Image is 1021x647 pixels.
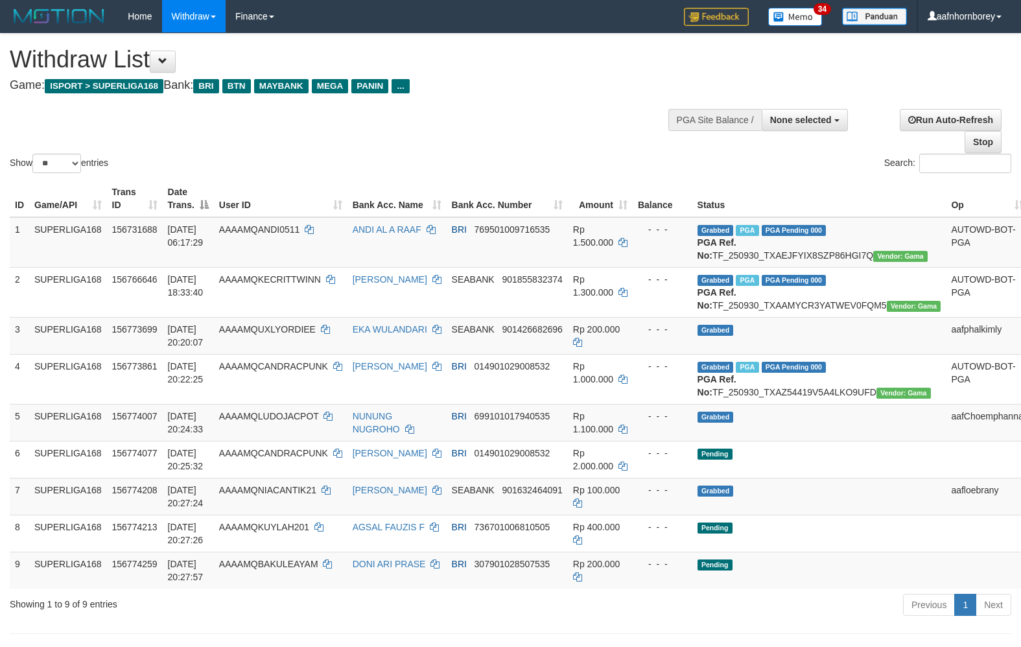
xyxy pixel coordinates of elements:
[168,224,204,248] span: [DATE] 06:17:29
[10,47,668,73] h1: Withdraw List
[392,79,409,93] span: ...
[692,180,946,217] th: Status
[736,275,758,286] span: Marked by aafheankoy
[573,559,620,569] span: Rp 200.000
[573,411,613,434] span: Rp 1.100.000
[842,8,907,25] img: panduan.png
[29,217,107,268] td: SUPERLIGA168
[762,225,827,236] span: PGA Pending
[452,411,467,421] span: BRI
[876,388,931,399] span: Vendor URL: https://trx31.1velocity.biz
[168,485,204,508] span: [DATE] 20:27:24
[219,274,321,285] span: AAAAMQKECRITTWINN
[168,361,204,384] span: [DATE] 20:22:25
[219,485,316,495] span: AAAAMQNIACANTIK21
[112,411,158,421] span: 156774007
[107,180,163,217] th: Trans ID: activate to sort column ascending
[698,237,736,261] b: PGA Ref. No:
[475,224,550,235] span: Copy 769501009716535 to clipboard
[502,324,562,335] span: Copy 901426682696 to clipboard
[698,225,734,236] span: Grabbed
[452,559,467,569] span: BRI
[312,79,349,93] span: MEGA
[638,273,687,286] div: - - -
[762,362,827,373] span: PGA Pending
[168,411,204,434] span: [DATE] 20:24:33
[29,354,107,404] td: SUPERLIGA168
[965,131,1002,153] a: Stop
[10,217,29,268] td: 1
[10,267,29,317] td: 2
[573,485,620,495] span: Rp 100.000
[698,449,733,460] span: Pending
[219,361,328,371] span: AAAAMQCANDRACPUNK
[353,522,425,532] a: AGSAL FAUZIS F
[475,411,550,421] span: Copy 699101017940535 to clipboard
[219,448,328,458] span: AAAAMQCANDRACPUNK
[884,154,1011,173] label: Search:
[112,224,158,235] span: 156731688
[698,523,733,534] span: Pending
[353,274,427,285] a: [PERSON_NAME]
[768,8,823,26] img: Button%20Memo.svg
[573,274,613,298] span: Rp 1.300.000
[351,79,388,93] span: PANIN
[692,217,946,268] td: TF_250930_TXAEJFYIX8SZP86HGI7Q
[10,441,29,478] td: 6
[684,8,749,26] img: Feedback.jpg
[10,404,29,441] td: 5
[29,180,107,217] th: Game/API: activate to sort column ascending
[976,594,1011,616] a: Next
[692,267,946,317] td: TF_250930_TXAAMYCR3YATWEV0FQM5
[900,109,1002,131] a: Run Auto-Refresh
[29,404,107,441] td: SUPERLIGA168
[29,441,107,478] td: SUPERLIGA168
[10,552,29,589] td: 9
[353,361,427,371] a: [PERSON_NAME]
[452,448,467,458] span: BRI
[219,522,309,532] span: AAAAMQKUYLAH201
[475,559,550,569] span: Copy 307901028507535 to clipboard
[502,274,562,285] span: Copy 901855832374 to clipboard
[475,361,550,371] span: Copy 014901029008532 to clipboard
[954,594,976,616] a: 1
[10,180,29,217] th: ID
[353,324,427,335] a: EKA WULANDARI
[502,485,562,495] span: Copy 901632464091 to clipboard
[573,522,620,532] span: Rp 400.000
[112,361,158,371] span: 156773861
[29,478,107,515] td: SUPERLIGA168
[112,448,158,458] span: 156774077
[698,275,734,286] span: Grabbed
[736,362,758,373] span: Marked by aafsengchandara
[762,275,827,286] span: PGA Pending
[573,224,613,248] span: Rp 1.500.000
[698,287,736,311] b: PGA Ref. No:
[112,559,158,569] span: 156774259
[168,324,204,347] span: [DATE] 20:20:07
[568,180,633,217] th: Amount: activate to sort column ascending
[873,251,928,262] span: Vendor URL: https://trx31.1velocity.biz
[254,79,309,93] span: MAYBANK
[633,180,692,217] th: Balance
[698,362,734,373] span: Grabbed
[452,224,467,235] span: BRI
[10,354,29,404] td: 4
[10,515,29,552] td: 8
[353,411,400,434] a: NUNUNG NUGROHO
[353,559,426,569] a: DONI ARI PRASE
[112,485,158,495] span: 156774208
[219,224,300,235] span: AAAAMQANDI0511
[698,559,733,571] span: Pending
[698,325,734,336] span: Grabbed
[112,522,158,532] span: 156774213
[29,267,107,317] td: SUPERLIGA168
[10,593,416,611] div: Showing 1 to 9 of 9 entries
[447,180,568,217] th: Bank Acc. Number: activate to sort column ascending
[452,324,495,335] span: SEABANK
[168,274,204,298] span: [DATE] 18:33:40
[452,485,495,495] span: SEABANK
[762,109,848,131] button: None selected
[573,361,613,384] span: Rp 1.000.000
[770,115,832,125] span: None selected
